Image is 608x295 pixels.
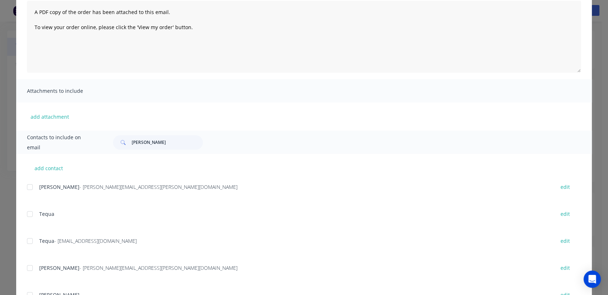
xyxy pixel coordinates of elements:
span: - [PERSON_NAME][EMAIL_ADDRESS][PERSON_NAME][DOMAIN_NAME] [80,264,237,271]
span: - [PERSON_NAME][EMAIL_ADDRESS][PERSON_NAME][DOMAIN_NAME] [80,183,237,190]
button: edit [556,236,574,246]
button: add contact [27,163,70,173]
span: Attachments to include [27,86,106,96]
button: edit [556,209,574,219]
textarea: A PDF copy of the order has been attached to this email. To view your order online, please click ... [27,1,581,73]
div: Open Intercom Messenger [584,271,601,288]
span: Tequa [39,237,54,244]
span: [PERSON_NAME] [39,264,80,271]
input: Search... [132,135,203,150]
span: [PERSON_NAME] [39,183,80,190]
button: edit [556,182,574,192]
button: edit [556,263,574,273]
span: Tequa [39,210,54,217]
span: - [EMAIL_ADDRESS][DOMAIN_NAME] [54,237,137,244]
button: add attachment [27,111,73,122]
span: Contacts to include on email [27,132,95,153]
